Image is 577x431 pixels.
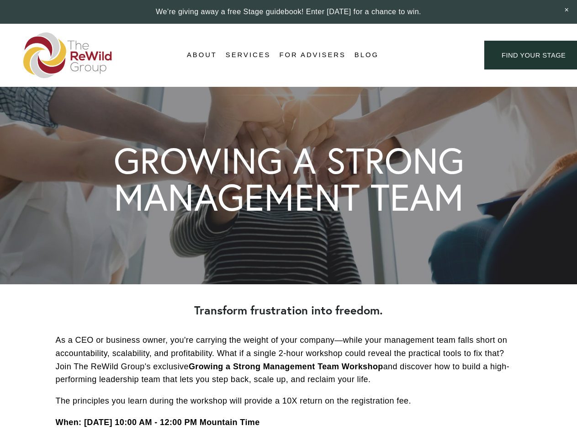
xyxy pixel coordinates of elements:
span: Services [226,49,271,61]
a: Blog [355,48,379,62]
h1: MANAGEMENT TEAM [114,179,464,216]
strong: Growing a Strong Management Team Workshop [189,362,383,371]
p: As a CEO or business owner, you're carrying the weight of your company—while your management team... [56,334,522,386]
a: folder dropdown [187,48,217,62]
h1: GROWING A STRONG [114,143,464,179]
a: folder dropdown [226,48,271,62]
strong: Transform frustration into freedom. [194,303,383,318]
a: For Advisers [279,48,345,62]
img: The ReWild Group [23,32,113,78]
strong: When: [56,418,82,427]
span: About [187,49,217,61]
p: The principles you learn during the workshop will provide a 10X return on the registration fee. [56,394,522,408]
